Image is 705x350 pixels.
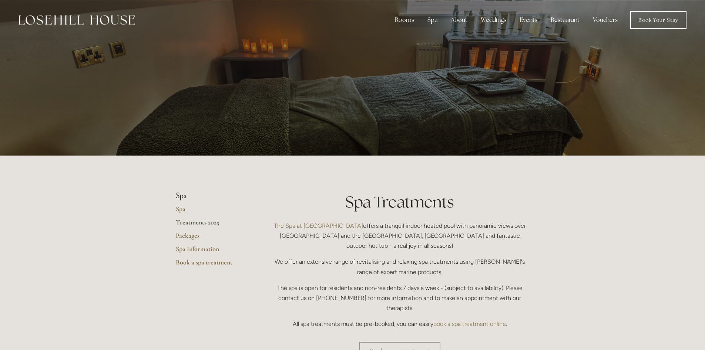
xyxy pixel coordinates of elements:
[176,245,246,258] a: Spa Information
[274,222,363,229] a: The Spa at [GEOGRAPHIC_DATA]
[389,13,420,27] div: Rooms
[270,257,530,277] p: We offer an extensive range of revitalising and relaxing spa treatments using [PERSON_NAME]'s ran...
[176,218,246,231] a: Treatments 2025
[176,258,246,271] a: Book a spa treatment
[270,191,530,213] h1: Spa Treatments
[587,13,624,27] a: Vouchers
[270,221,530,251] p: offers a tranquil indoor heated pool with panoramic views over [GEOGRAPHIC_DATA] and the [GEOGRAP...
[19,15,135,25] img: Losehill House
[445,13,473,27] div: About
[270,283,530,313] p: The spa is open for residents and non-residents 7 days a week - (subject to availability). Please...
[475,13,512,27] div: Weddings
[176,191,246,201] li: Spa
[433,320,506,327] a: book a spa treatment online
[514,13,543,27] div: Events
[176,205,246,218] a: Spa
[545,13,585,27] div: Restaurant
[630,11,686,29] a: Book Your Stay
[176,231,246,245] a: Packages
[270,319,530,329] p: All spa treatments must be pre-booked, you can easily .
[422,13,443,27] div: Spa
